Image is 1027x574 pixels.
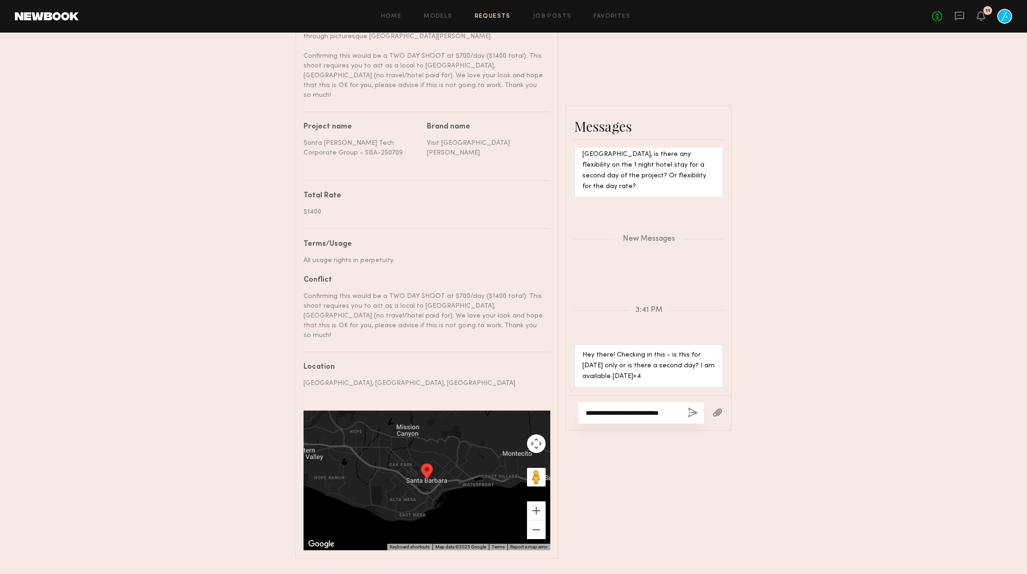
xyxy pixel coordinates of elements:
a: Report a map error [510,544,547,549]
button: Drag Pegman onto the map to open Street View [527,468,546,486]
span: Map data ©2025 Google [435,544,486,549]
a: Home [381,14,402,20]
div: Santa [PERSON_NAME] Tech Corporate Group - SBA-250709 [304,138,420,158]
div: Messages [574,117,723,135]
div: Confirming this would be a TWO DAY SHOOT at $700/day ($1400 total). This shoot requires you to ac... [304,291,543,340]
div: Visit [GEOGRAPHIC_DATA][PERSON_NAME] [427,138,543,158]
div: Terms/Usage [304,241,543,248]
button: Keyboard shortcuts [390,544,430,550]
button: Zoom out [527,520,546,539]
div: $1400 [304,207,543,217]
a: Job Posts [533,14,572,20]
div: Conflict [304,277,543,284]
div: Location [304,364,543,371]
div: Hey there! Checking in this - is this for [DATE] only or is there a second day? I am available [D... [582,350,715,382]
button: Zoom in [527,501,546,520]
a: Models [424,14,452,20]
div: [GEOGRAPHIC_DATA], [GEOGRAPHIC_DATA], [GEOGRAPHIC_DATA] [304,378,543,388]
span: New Messages [623,235,675,243]
a: Terms [492,544,505,549]
div: All usage rights in perpetuity. [304,256,543,265]
div: 11 [986,8,990,14]
a: Open this area in Google Maps (opens a new window) [306,538,337,550]
div: Project name [304,123,420,131]
img: Google [306,538,337,550]
button: Map camera controls [527,434,546,453]
div: Brand name [427,123,543,131]
a: Favorites [594,14,630,20]
div: Hi! Thank you for bringing me on as an option to this project! What would the second date of this... [582,107,715,193]
div: Total Rate [304,192,543,200]
span: 3:41 PM [635,306,662,314]
a: Requests [475,14,511,20]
